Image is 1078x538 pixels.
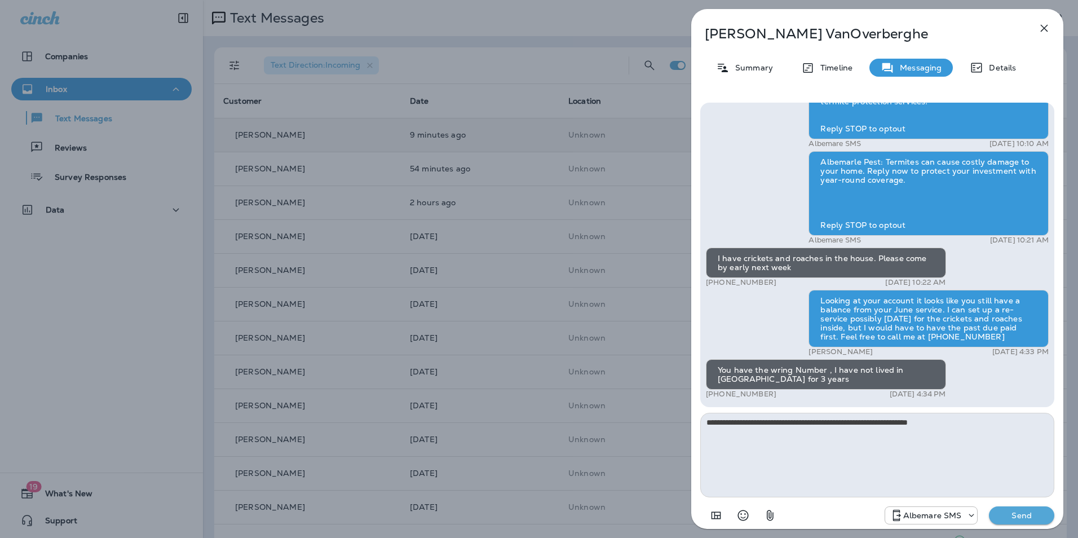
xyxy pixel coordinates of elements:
[705,504,727,527] button: Add in a premade template
[998,510,1045,521] p: Send
[808,151,1049,236] div: Albemarle Pest: Termites can cause costly damage to your home. Reply now to protect your investme...
[815,63,852,72] p: Timeline
[808,236,861,245] p: Albemare SMS
[808,139,861,148] p: Albemare SMS
[808,290,1049,347] div: Looking at your account it looks like you still have a balance from your June service. I can set ...
[705,26,1013,42] p: [PERSON_NAME] VanOverberghe
[894,63,942,72] p: Messaging
[732,504,754,527] button: Select an emoji
[989,139,1049,148] p: [DATE] 10:10 AM
[885,509,978,522] div: +1 (252) 600-3555
[989,506,1054,524] button: Send
[983,63,1016,72] p: Details
[990,236,1049,245] p: [DATE] 10:21 AM
[808,347,873,356] p: [PERSON_NAME]
[808,73,1049,139] div: Albemarle Pest: Protect your home before termites find it. Text us back now to learn about our ye...
[903,511,962,520] p: Albemare SMS
[706,390,776,399] p: [PHONE_NUMBER]
[885,278,946,287] p: [DATE] 10:22 AM
[730,63,773,72] p: Summary
[706,248,946,278] div: I have crickets and roaches in the house. Please come by early next week
[992,347,1049,356] p: [DATE] 4:33 PM
[706,359,946,390] div: You have the wring Number , I have not lived in [GEOGRAPHIC_DATA] for 3 years
[706,278,776,287] p: [PHONE_NUMBER]
[890,390,946,399] p: [DATE] 4:34 PM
